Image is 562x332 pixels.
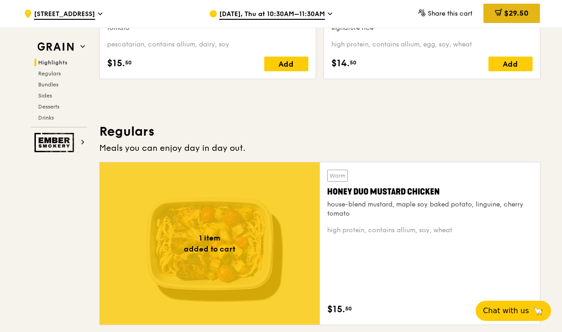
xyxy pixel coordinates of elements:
img: Ember Smokery web logo [34,133,77,152]
span: Sides [38,92,52,99]
span: 50 [125,59,132,66]
span: $14. [331,57,350,70]
span: $15. [327,303,345,316]
button: Chat with us🦙 [476,301,551,321]
span: [DATE], Thu at 10:30AM–11:30AM [219,10,325,20]
span: Chat with us [483,305,529,316]
div: Add [488,57,533,71]
span: 🦙 [533,305,544,316]
span: $15. [107,57,125,70]
div: Honey Duo Mustard Chicken [327,185,533,198]
span: Highlights [38,59,68,66]
span: Share this cart [428,10,472,17]
img: Grain web logo [34,39,77,55]
div: pescatarian, contains allium, dairy, soy [107,40,308,49]
div: high protein, contains allium, egg, soy, wheat [331,40,533,49]
div: house-blend mustard, maple soy baked potato, linguine, cherry tomato [327,200,533,218]
span: 50 [350,59,357,66]
span: Drinks [38,114,54,121]
span: $29.50 [504,9,528,17]
span: [STREET_ADDRESS] [34,10,95,20]
div: high protein, contains allium, soy, wheat [327,226,533,235]
span: Desserts [38,103,59,110]
div: Warm [327,170,348,182]
span: 50 [345,305,352,312]
div: Meals you can enjoy day in day out. [99,142,540,155]
div: Add [264,57,308,71]
span: Regulars [38,70,61,77]
h3: Regulars [99,123,540,140]
span: Bundles [38,81,58,88]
